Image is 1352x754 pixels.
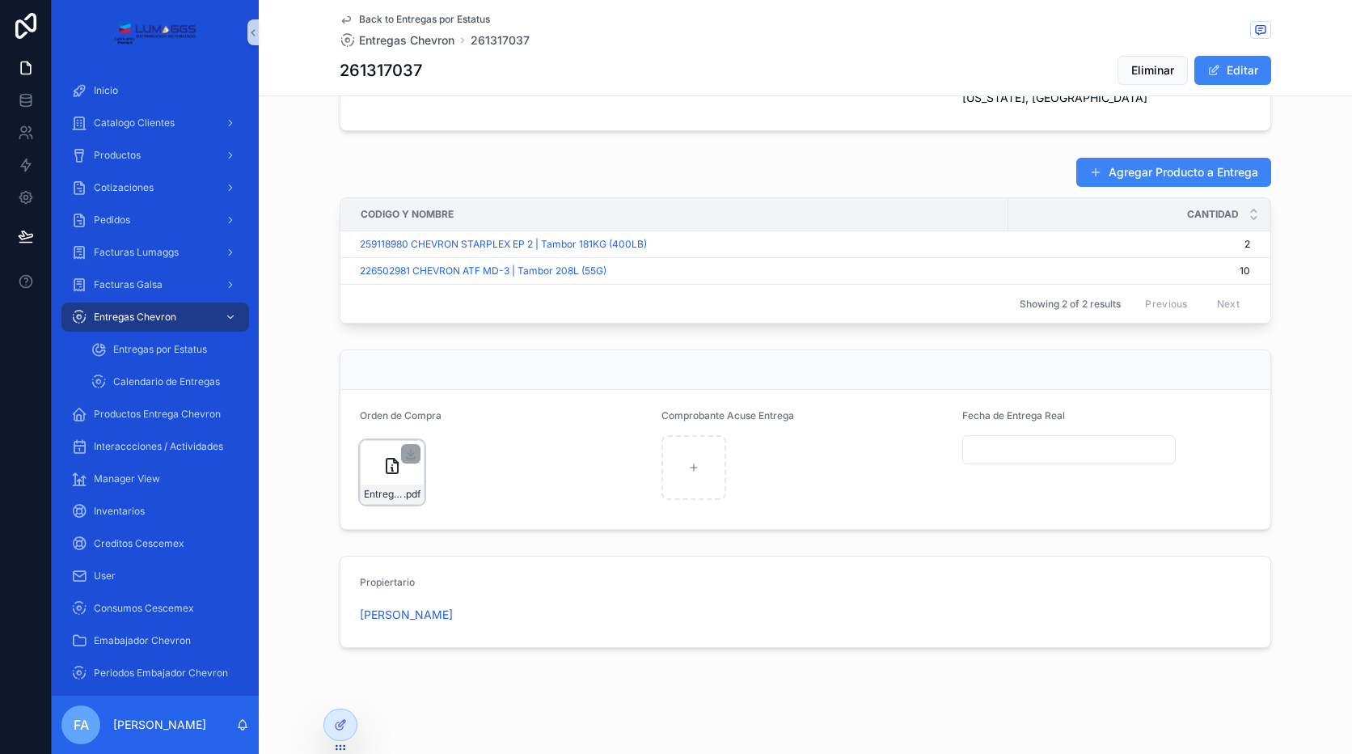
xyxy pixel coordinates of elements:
[94,181,154,194] span: Cotizaciones
[114,19,196,45] img: App logo
[113,375,220,388] span: Calendario de Entregas
[962,409,1065,421] span: Fecha de Entrega Real
[94,116,175,129] span: Catalogo Clientes
[94,149,141,162] span: Productos
[1131,62,1174,78] span: Eliminar
[74,715,89,735] span: FA
[61,659,249,688] a: Periodos Embajador Chevron
[61,594,249,623] a: Consumos Cescemex
[94,537,184,550] span: Creditos Cescemex
[360,265,606,277] a: 226502981 CHEVRON ATF MD-3 | Tambor 208L (55G)
[1194,56,1271,85] button: Editar
[94,440,223,453] span: Interaccciones / Actividades
[94,278,163,291] span: Facturas Galsa
[360,265,999,277] a: 226502981 CHEVRON ATF MD-3 | Tambor 208L (55G)
[340,13,490,26] a: Back to Entregas por Estatus
[1187,208,1239,221] span: Cantidad
[360,576,415,588] span: Propiertario
[113,343,207,356] span: Entregas por Estatus
[61,626,249,655] a: Emabajador Chevron
[360,409,442,421] span: Orden de Compra
[61,108,249,138] a: Catalogo Clientes
[61,270,249,299] a: Facturas Galsa
[94,667,228,680] span: Periodos Embajador Chevron
[1020,298,1121,311] span: Showing 2 of 2 results
[94,634,191,647] span: Emabajador Chevron
[61,303,249,332] a: Entregas Chevron
[94,472,160,485] span: Manager View
[61,529,249,558] a: Creditos Cescemex
[1076,158,1271,187] button: Agregar Producto a Entrega
[340,32,454,49] a: Entregas Chevron
[360,238,999,251] a: 259118980 CHEVRON STARPLEX EP 2 | Tambor 181KG (400LB)
[94,602,194,615] span: Consumos Cescemex
[94,505,145,518] span: Inventarios
[364,488,403,501] span: Entrega-Kenmex_[DATE]-(2)
[61,238,249,267] a: Facturas Lumaggs
[61,497,249,526] a: Inventarios
[113,717,206,733] p: [PERSON_NAME]
[1009,238,1250,251] a: 2
[94,246,179,259] span: Facturas Lumaggs
[52,65,259,696] div: scrollable content
[94,84,118,97] span: Inicio
[94,214,130,227] span: Pedidos
[61,141,249,170] a: Productos
[81,367,249,396] a: Calendario de Entregas
[359,13,490,26] span: Back to Entregas por Estatus
[61,400,249,429] a: Productos Entrega Chevron
[360,607,453,623] a: [PERSON_NAME]
[1009,265,1250,277] a: 10
[94,311,176,324] span: Entregas Chevron
[1118,56,1188,85] button: Eliminar
[340,59,422,82] h1: 261317037
[61,76,249,105] a: Inicio
[661,409,794,421] span: Comprobante Acuse Entrega
[61,561,249,591] a: User
[359,32,454,49] span: Entregas Chevron
[360,238,647,251] a: 259118980 CHEVRON STARPLEX EP 2 | Tambor 181KG (400LB)
[61,173,249,202] a: Cotizaciones
[94,408,221,421] span: Productos Entrega Chevron
[81,335,249,364] a: Entregas por Estatus
[94,570,116,582] span: User
[61,432,249,461] a: Interaccciones / Actividades
[471,32,530,49] a: 261317037
[403,488,420,501] span: .pdf
[61,205,249,235] a: Pedidos
[361,208,454,221] span: Codigo y Nombre
[61,464,249,493] a: Manager View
